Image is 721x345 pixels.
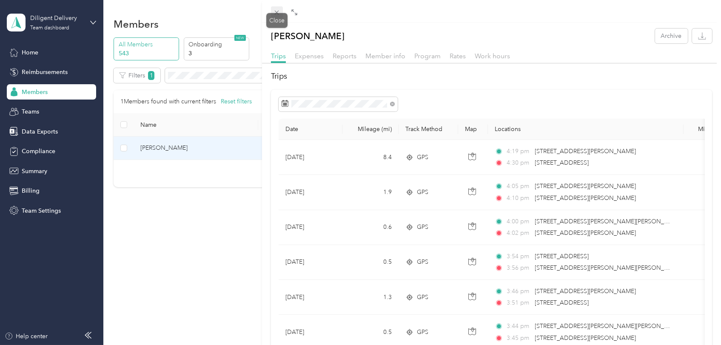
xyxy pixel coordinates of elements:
[365,52,405,60] span: Member info
[295,52,324,60] span: Expenses
[417,222,428,232] span: GPS
[507,263,531,273] span: 3:56 pm
[535,334,636,342] span: [STREET_ADDRESS][PERSON_NAME]
[417,328,428,337] span: GPS
[535,229,636,237] span: [STREET_ADDRESS][PERSON_NAME]
[507,298,531,308] span: 3:51 pm
[266,13,288,28] div: Close
[279,140,342,175] td: [DATE]
[342,210,399,245] td: 0.6
[342,245,399,280] td: 0.5
[507,287,531,296] span: 3:46 pm
[535,322,684,330] span: [STREET_ADDRESS][PERSON_NAME][PERSON_NAME]
[342,140,399,175] td: 8.4
[417,257,428,267] span: GPS
[417,153,428,162] span: GPS
[342,280,399,315] td: 1.3
[271,71,712,82] h2: Trips
[507,194,531,203] span: 4:10 pm
[458,119,488,140] th: Map
[342,175,399,210] td: 1.9
[271,29,345,43] p: [PERSON_NAME]
[488,119,684,140] th: Locations
[342,119,399,140] th: Mileage (mi)
[673,297,721,345] iframe: Everlance-gr Chat Button Frame
[271,52,286,60] span: Trips
[279,210,342,245] td: [DATE]
[535,264,684,271] span: [STREET_ADDRESS][PERSON_NAME][PERSON_NAME]
[417,188,428,197] span: GPS
[417,293,428,302] span: GPS
[414,52,441,60] span: Program
[279,280,342,315] td: [DATE]
[279,245,342,280] td: [DATE]
[507,147,531,156] span: 4:19 pm
[535,148,636,155] span: [STREET_ADDRESS][PERSON_NAME]
[279,175,342,210] td: [DATE]
[535,253,589,260] span: [STREET_ADDRESS]
[279,119,342,140] th: Date
[399,119,458,140] th: Track Method
[507,252,531,261] span: 3:54 pm
[655,29,688,43] button: Archive
[450,52,466,60] span: Rates
[507,334,531,343] span: 3:45 pm
[535,159,589,166] span: [STREET_ADDRESS]
[535,182,636,190] span: [STREET_ADDRESS][PERSON_NAME]
[535,194,636,202] span: [STREET_ADDRESS][PERSON_NAME]
[507,228,531,238] span: 4:02 pm
[507,158,531,168] span: 4:30 pm
[535,288,636,295] span: [STREET_ADDRESS][PERSON_NAME]
[507,182,531,191] span: 4:05 pm
[507,322,531,331] span: 3:44 pm
[535,299,589,306] span: [STREET_ADDRESS]
[475,52,510,60] span: Work hours
[535,218,684,225] span: [STREET_ADDRESS][PERSON_NAME][PERSON_NAME]
[333,52,356,60] span: Reports
[507,217,531,226] span: 4:00 pm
